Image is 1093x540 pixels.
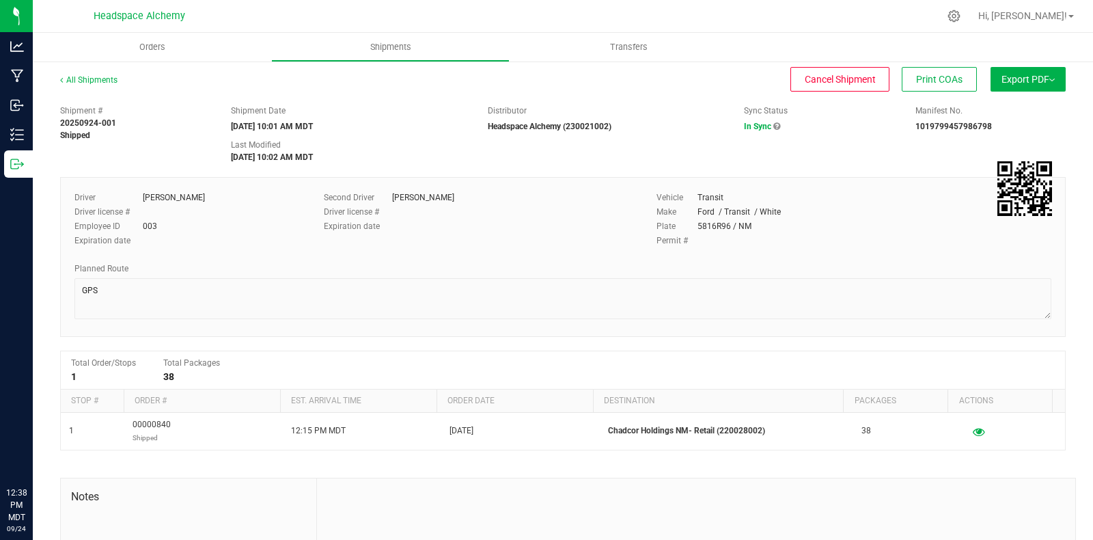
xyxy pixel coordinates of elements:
[947,390,1052,413] th: Actions
[71,358,136,368] span: Total Order/Stops
[10,40,24,53] inline-svg: Analytics
[143,191,205,204] div: [PERSON_NAME]
[656,191,697,204] label: Vehicle
[978,10,1067,21] span: Hi, [PERSON_NAME]!
[271,33,510,62] a: Shipments
[697,191,723,204] div: Transit
[10,69,24,83] inline-svg: Manufacturing
[74,220,143,232] label: Employee ID
[74,206,143,218] label: Driver license #
[510,33,748,62] a: Transfers
[60,105,210,117] span: Shipment #
[231,152,313,162] strong: [DATE] 10:02 AM MDT
[488,122,611,131] strong: Headspace Alchemy (230021002)
[94,10,185,22] span: Headspace Alchemy
[324,206,392,218] label: Driver license #
[71,489,306,505] span: Notes
[60,131,90,140] strong: Shipped
[697,220,751,232] div: 5816R96 / NM
[74,234,143,247] label: Expiration date
[121,41,184,53] span: Orders
[449,424,473,437] span: [DATE]
[6,524,27,534] p: 09/24
[60,118,116,128] strong: 20250924-001
[133,418,171,444] span: 00000840
[608,424,845,437] p: Chadcor Holdings NM- Retail (220028002)
[790,67,889,92] button: Cancel Shipment
[280,390,437,413] th: Est. arrival time
[805,74,876,85] span: Cancel Shipment
[69,424,74,437] span: 1
[143,220,157,232] div: 003
[488,105,527,117] label: Distributor
[392,191,454,204] div: [PERSON_NAME]
[915,122,992,131] strong: 1019799457986798
[10,98,24,112] inline-svg: Inbound
[697,206,781,218] div: Ford / Transit / White
[10,128,24,141] inline-svg: Inventory
[10,157,24,171] inline-svg: Outbound
[991,67,1066,92] button: Export PDF
[997,161,1052,216] img: Scan me!
[744,105,788,117] label: Sync Status
[915,105,963,117] label: Manifest No.
[231,105,286,117] label: Shipment Date
[231,122,313,131] strong: [DATE] 10:01 AM MDT
[744,122,771,131] span: In Sync
[231,139,281,151] label: Last Modified
[61,390,124,413] th: Stop #
[916,74,963,85] span: Print COAs
[33,33,271,62] a: Orders
[324,191,392,204] label: Second Driver
[592,41,666,53] span: Transfers
[593,390,844,413] th: Destination
[14,431,55,472] iframe: Resource center
[74,191,143,204] label: Driver
[656,206,697,218] label: Make
[6,487,27,524] p: 12:38 PM MDT
[71,371,77,382] strong: 1
[163,358,220,368] span: Total Packages
[997,161,1052,216] qrcode: 20250924-001
[74,264,128,273] span: Planned Route
[861,424,871,437] span: 38
[902,67,977,92] button: Print COAs
[133,431,171,444] p: Shipped
[1001,74,1055,85] span: Export PDF
[291,424,346,437] span: 12:15 PM MDT
[945,10,963,23] div: Manage settings
[324,220,392,232] label: Expiration date
[352,41,430,53] span: Shipments
[437,390,593,413] th: Order date
[124,390,280,413] th: Order #
[656,234,697,247] label: Permit #
[60,75,117,85] a: All Shipments
[163,371,174,382] strong: 38
[656,220,697,232] label: Plate
[843,390,947,413] th: Packages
